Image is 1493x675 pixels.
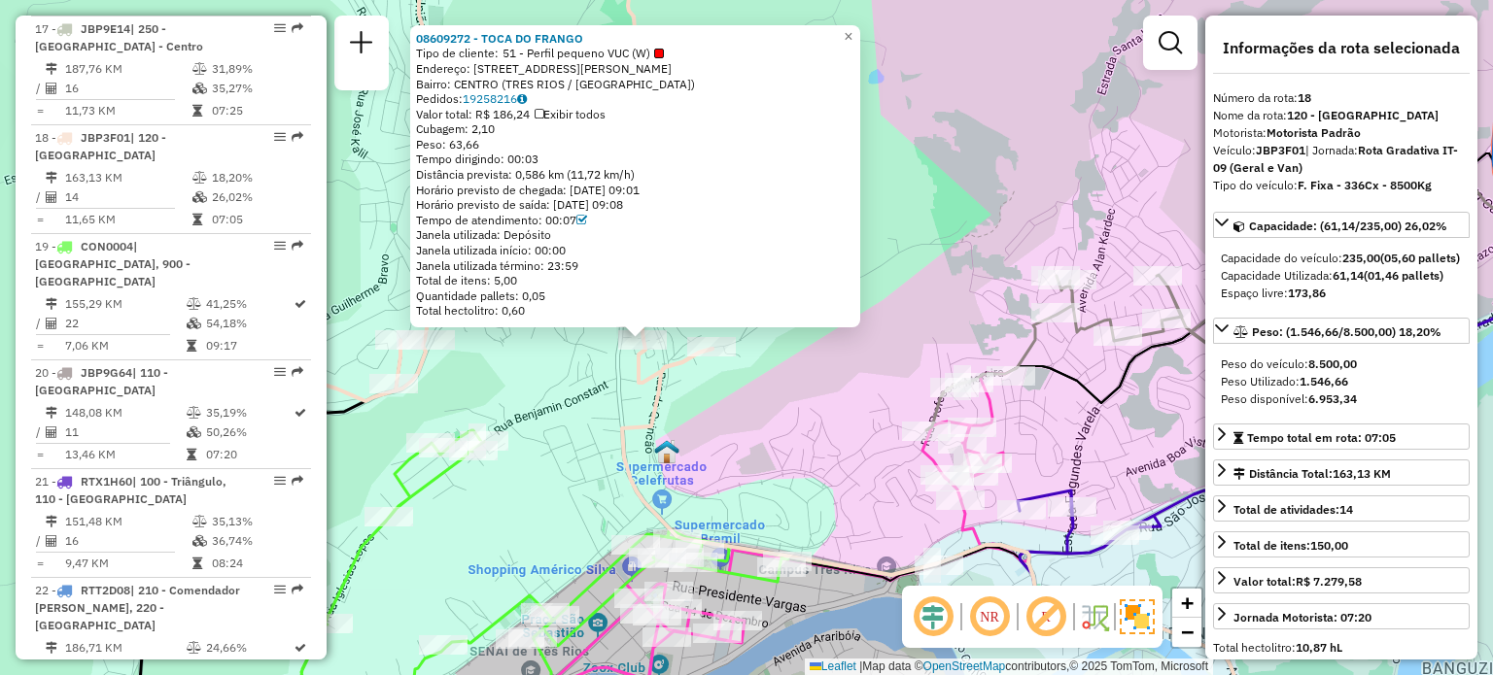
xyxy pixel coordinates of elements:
i: Distância Total [46,63,57,75]
i: Total de Atividades [46,83,57,94]
td: 35,13% [211,512,303,531]
i: Tempo total em rota [187,340,196,352]
span: − [1181,620,1194,644]
td: 16 [64,79,191,98]
div: Tempo dirigindo: 00:03 [416,152,854,167]
i: Total de Atividades [46,535,57,547]
strong: 14 [1339,502,1353,517]
span: Ocultar NR [966,593,1013,640]
i: % de utilização do peso [192,516,207,527]
span: Peso: (1.546,66/8.500,00) 18,20% [1252,324,1441,339]
span: | 110 - [GEOGRAPHIC_DATA] [35,365,168,397]
i: Total de Atividades [46,426,57,438]
td: 9,47 KM [64,554,191,573]
span: CON0004 [81,239,133,253]
td: 07:25 [211,101,303,120]
div: Total hectolitro: [1213,639,1470,657]
strong: (01,46 pallets) [1364,268,1443,283]
a: Exibir filtros [1151,23,1190,62]
div: Pedidos: [416,91,854,107]
img: Três Rios [654,439,679,464]
td: 148,08 KM [64,403,186,422]
div: Valor total: R$ 186,24 [416,107,854,122]
a: 08609272 - TOCA DO FRANGO [416,31,583,46]
i: Total de Atividades [46,191,57,203]
span: RTT2D08 [81,583,130,597]
td: = [35,445,45,464]
span: 21 - [35,474,226,506]
span: 51 - Perfil pequeno VUC (W) [503,46,664,61]
td: 24,66% [205,638,293,658]
a: Com service time [576,213,587,227]
em: Opções [274,366,286,378]
em: Rota exportada [292,22,303,34]
i: Total de Atividades [46,318,57,329]
strong: 10,87 hL [1296,640,1342,655]
div: Motorista: [1213,124,1470,142]
td: / [35,531,45,551]
td: 36,74% [211,531,303,551]
td: 08:24 [211,554,303,573]
i: % de utilização do peso [187,642,201,654]
a: Nova sessão e pesquisa [342,23,381,67]
a: Jornada Motorista: 07:20 [1213,603,1470,629]
strong: 8.500,00 [1308,356,1357,371]
td: 41,25% [205,294,293,314]
span: × [844,28,852,45]
td: = [35,101,45,120]
span: | Jornada: [1213,143,1458,175]
i: % de utilização da cubagem [192,535,207,547]
td: / [35,314,45,333]
div: Quantidade pallets: 0,05 [416,288,854,304]
strong: F. Fixa - 336Cx - 8500Kg [1298,178,1432,192]
span: Ocultar deslocamento [910,593,956,640]
strong: JBP3F01 [1256,143,1305,157]
i: % de utilização do peso [187,298,201,310]
i: Distância Total [46,642,57,654]
div: Bairro: CENTRO (TRES RIOS / [GEOGRAPHIC_DATA]) [416,76,854,91]
a: OpenStreetMap [923,659,1006,673]
a: Tempo total em rota: 07:05 [1213,423,1470,450]
em: Opções [274,475,286,487]
td: 54,18% [205,314,293,333]
td: 14 [64,187,191,207]
span: Peso do veículo: [1221,356,1357,371]
span: 19 - [35,239,191,288]
td: 07:20 [205,445,293,464]
span: | [GEOGRAPHIC_DATA], 900 - [GEOGRAPHIC_DATA] [35,239,191,288]
strong: 61,14 [1333,268,1364,283]
span: JBP3F01 [81,130,130,145]
i: Tempo total em rota [192,557,202,569]
span: 20 - [35,365,168,397]
strong: 18 [1298,90,1311,105]
em: Opções [274,131,286,143]
span: | 250 - [GEOGRAPHIC_DATA] - Centro [35,21,203,53]
td: 18,20% [211,168,303,187]
div: Peso Utilizado: [1221,373,1462,390]
i: Observações [517,93,527,105]
span: 22 - [35,583,240,632]
strong: 150,00 [1310,538,1348,553]
strong: R$ 7.279,58 [1296,574,1362,589]
td: 186,71 KM [64,638,186,658]
td: 26,02% [211,187,303,207]
td: 151,48 KM [64,512,191,531]
i: % de utilização do peso [187,407,201,419]
span: 163,13 KM [1333,466,1391,481]
span: Total de atividades: [1233,502,1353,517]
td: 09:17 [205,336,293,355]
td: 155,29 KM [64,294,186,314]
div: Horário previsto de saída: [DATE] 09:08 [416,197,854,213]
img: Exibir/Ocultar setores [1120,599,1155,634]
span: JBP9G64 [81,365,132,380]
span: Cubagem: 2,10 [416,121,495,136]
a: Valor total:R$ 7.279,58 [1213,567,1470,593]
span: JBP9E14 [81,21,130,36]
div: Número da rota: [1213,89,1470,107]
div: Valor total: [1233,573,1362,591]
td: 11,65 KM [64,210,191,229]
td: 11 [64,422,186,442]
td: 7,06 KM [64,336,186,355]
td: 50,26% [205,422,293,442]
